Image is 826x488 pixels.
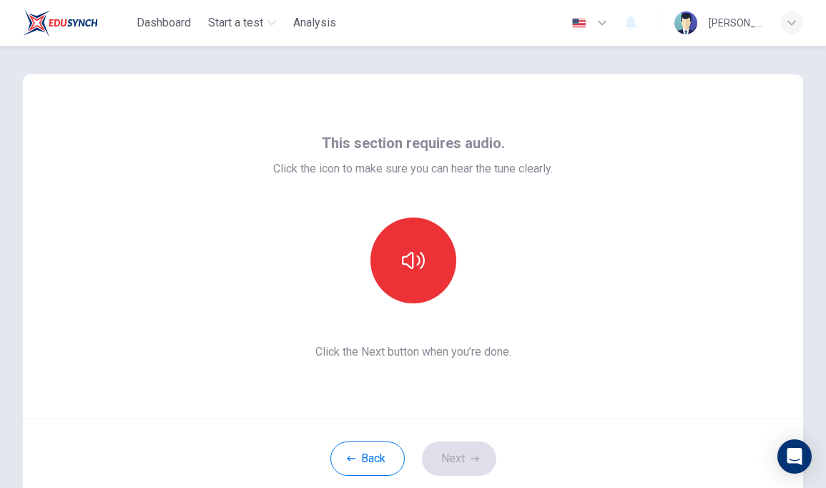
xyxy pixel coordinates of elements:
button: Analysis [287,10,342,36]
span: Click the icon to make sure you can hear the tune clearly. [273,160,553,177]
button: Start a test [202,10,282,36]
span: Start a test [208,14,263,31]
img: EduSynch logo [23,9,98,37]
span: Dashboard [137,14,191,31]
button: Dashboard [131,10,197,36]
span: Click the Next button when you’re done. [273,343,553,361]
span: Analysis [293,14,336,31]
a: EduSynch logo [23,9,131,37]
button: Back [330,441,405,476]
span: This section requires audio. [322,132,505,155]
div: Open Intercom Messenger [777,439,812,474]
div: [PERSON_NAME] [709,14,763,31]
img: Profile picture [674,11,697,34]
img: en [570,18,588,29]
